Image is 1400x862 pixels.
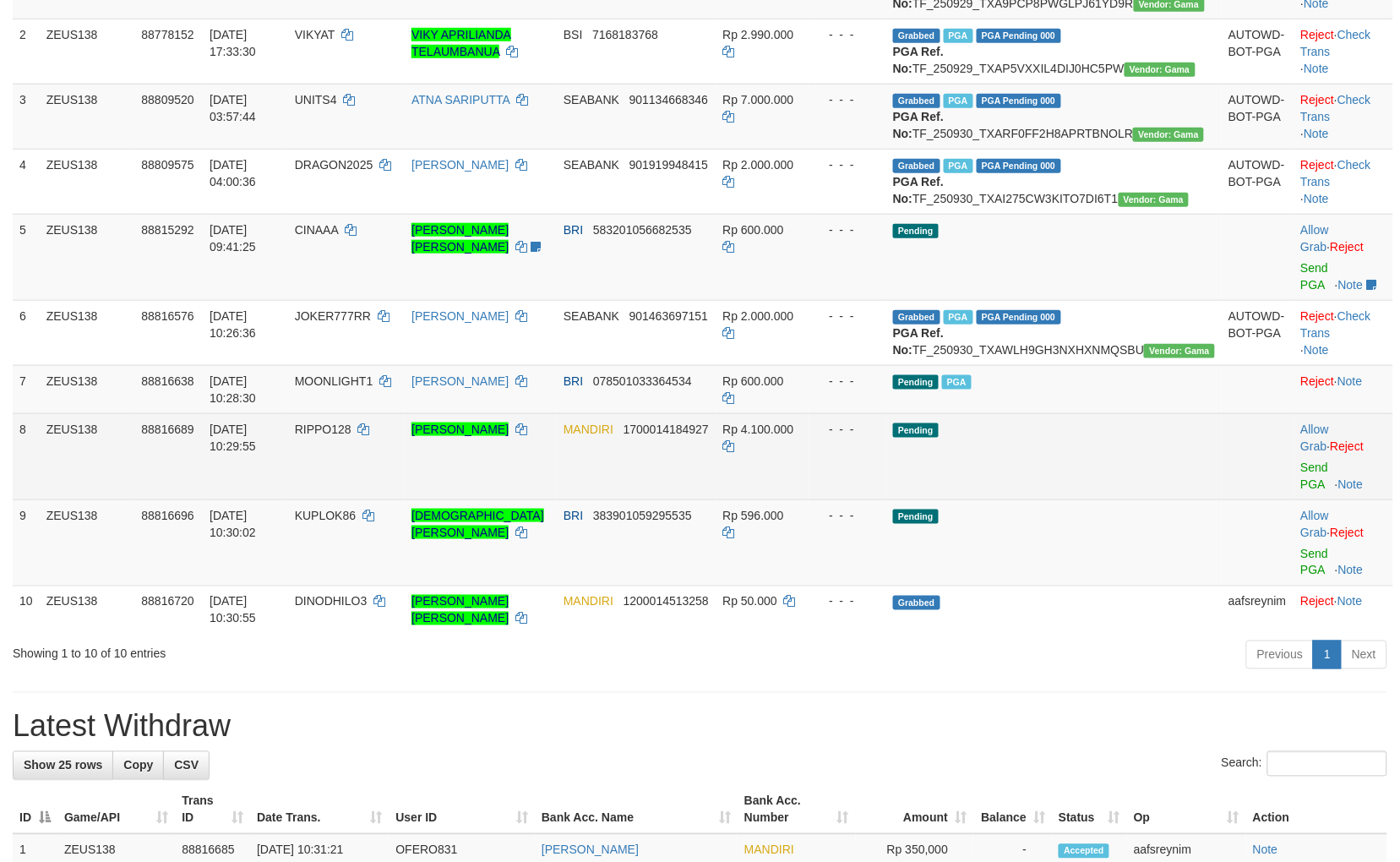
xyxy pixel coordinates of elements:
[564,309,619,323] span: SEABANK
[1338,477,1364,491] a: Note
[1301,28,1371,58] a: Check Trans
[815,593,880,610] div: - - -
[1338,564,1364,577] a: Note
[722,509,783,522] span: Rp 596.000
[815,26,880,43] div: - - -
[210,158,256,188] span: [DATE] 04:00:36
[1301,309,1335,323] a: Reject
[411,595,509,625] a: [PERSON_NAME] [PERSON_NAME]
[629,158,708,172] span: Copy 901919948415 to clipboard
[1294,586,1393,634] td: ·
[210,28,256,58] span: [DATE] 17:33:30
[250,786,389,834] th: Date Trans.: activate to sort column ascending
[1294,214,1393,300] td: ·
[1337,374,1363,388] a: Note
[944,29,973,43] span: Marked by aafchomsokheang
[210,309,256,340] span: [DATE] 10:26:36
[13,19,40,84] td: 2
[722,28,793,41] span: Rp 2.990.000
[1341,641,1387,669] a: Next
[210,595,256,625] span: [DATE] 10:30:55
[13,499,40,586] td: 9
[893,423,939,438] span: Pending
[564,158,619,172] span: SEABANK
[40,413,135,499] td: ZEUS138
[893,310,940,325] span: Grabbed
[722,158,793,172] span: Rp 2.000.000
[141,309,193,323] span: 88816576
[40,586,135,634] td: ZEUS138
[24,759,102,772] span: Show 25 rows
[411,28,511,58] a: VIKY APRILIANDA TELAUMBANUA
[13,710,1387,744] h1: Latest Withdraw
[944,94,973,108] span: Marked by aafkaynarin
[893,510,939,524] span: Pending
[141,28,193,41] span: 88778152
[210,509,256,539] span: [DATE] 10:30:02
[1331,240,1365,254] a: Reject
[893,375,939,390] span: Pending
[535,786,738,834] th: Bank Acc. Name: activate to sort column ascending
[13,413,40,499] td: 8
[722,374,783,388] span: Rp 600.000
[40,365,135,413] td: ZEUS138
[722,223,783,237] span: Rp 600.000
[886,19,1222,84] td: TF_250929_TXAP5VXXIL4DIJ0HC5PW
[40,300,135,365] td: ZEUS138
[295,595,368,608] span: DINODHILO3
[624,423,709,436] span: Copy 1700014184927 to clipboard
[886,84,1222,149] td: TF_250930_TXARF0FF2H8APRTBNOLR
[210,93,256,123] span: [DATE] 03:57:44
[1119,193,1190,207] span: Vendor URL: https://trx31.1velocity.biz
[1301,374,1335,388] a: Reject
[1301,261,1329,292] a: Send PGA
[1294,365,1393,413] td: ·
[1294,149,1393,214] td: · ·
[1331,439,1365,453] a: Reject
[1337,595,1363,608] a: Note
[893,94,940,108] span: Grabbed
[944,310,973,325] span: Marked by aafchomsokheang
[942,375,972,390] span: Marked by aafchomsokheang
[141,93,193,106] span: 88809520
[1246,786,1387,834] th: Action
[174,759,199,772] span: CSV
[738,786,856,834] th: Bank Acc. Number: activate to sort column ascending
[722,595,777,608] span: Rp 50.000
[1059,844,1109,859] span: Accepted
[1301,509,1331,539] span: ·
[593,509,692,522] span: Copy 383901059295535 to clipboard
[1313,641,1342,669] a: 1
[13,214,40,300] td: 5
[411,158,509,172] a: [PERSON_NAME]
[141,374,193,388] span: 88816638
[977,94,1061,108] span: PGA Pending
[141,223,193,237] span: 88815292
[893,29,940,43] span: Grabbed
[593,223,692,237] span: Copy 583201056682535 to clipboard
[295,423,351,436] span: RIPPO128
[564,374,583,388] span: BRI
[13,586,40,634] td: 10
[175,786,250,834] th: Trans ID: activate to sort column ascending
[1304,127,1329,140] a: Note
[1301,223,1329,254] a: Allow Grab
[629,93,708,106] span: Copy 901134668346 to clipboard
[564,28,583,41] span: BSI
[1144,344,1215,358] span: Vendor URL: https://trx31.1velocity.biz
[411,309,509,323] a: [PERSON_NAME]
[40,19,135,84] td: ZEUS138
[564,423,613,436] span: MANDIRI
[1301,28,1335,41] a: Reject
[1294,84,1393,149] td: · ·
[977,159,1061,173] span: PGA Pending
[13,639,570,663] div: Showing 1 to 10 of 10 entries
[815,421,880,438] div: - - -
[886,149,1222,214] td: TF_250930_TXAI275CW3KITO7DI6T1
[944,159,973,173] span: Marked by aafkaynarin
[1338,278,1364,292] a: Note
[815,221,880,238] div: - - -
[977,310,1061,325] span: PGA Pending
[40,84,135,149] td: ZEUS138
[141,509,193,522] span: 88816696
